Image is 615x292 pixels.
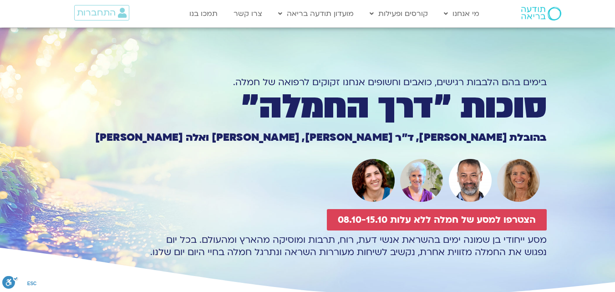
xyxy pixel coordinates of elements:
span: התחברות [77,8,116,18]
h1: בימים בהם הלבבות רגישים, כואבים וחשופים אנחנו זקוקים לרפואה של חמלה. [69,76,547,88]
a: מועדון תודעה בריאה [274,5,358,22]
a: תמכו בנו [185,5,222,22]
a: התחברות [74,5,129,20]
a: מי אנחנו [439,5,484,22]
img: תודעה בריאה [521,7,561,20]
p: מסע ייחודי בן שמונה ימים בהשראת אנשי דעת, רוח, תרבות ומוסיקה מהארץ ומהעולם. בכל יום נפגוש את החמל... [69,234,547,258]
a: צרו קשר [229,5,267,22]
h1: בהובלת [PERSON_NAME], ד״ר [PERSON_NAME], [PERSON_NAME] ואלה [PERSON_NAME] [69,133,547,143]
h1: סוכות ״דרך החמלה״ [69,92,547,123]
a: הצטרפו למסע של חמלה ללא עלות 08.10-15.10 [327,209,547,231]
a: קורסים ופעילות [365,5,432,22]
span: הצטרפו למסע של חמלה ללא עלות 08.10-15.10 [338,215,536,225]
